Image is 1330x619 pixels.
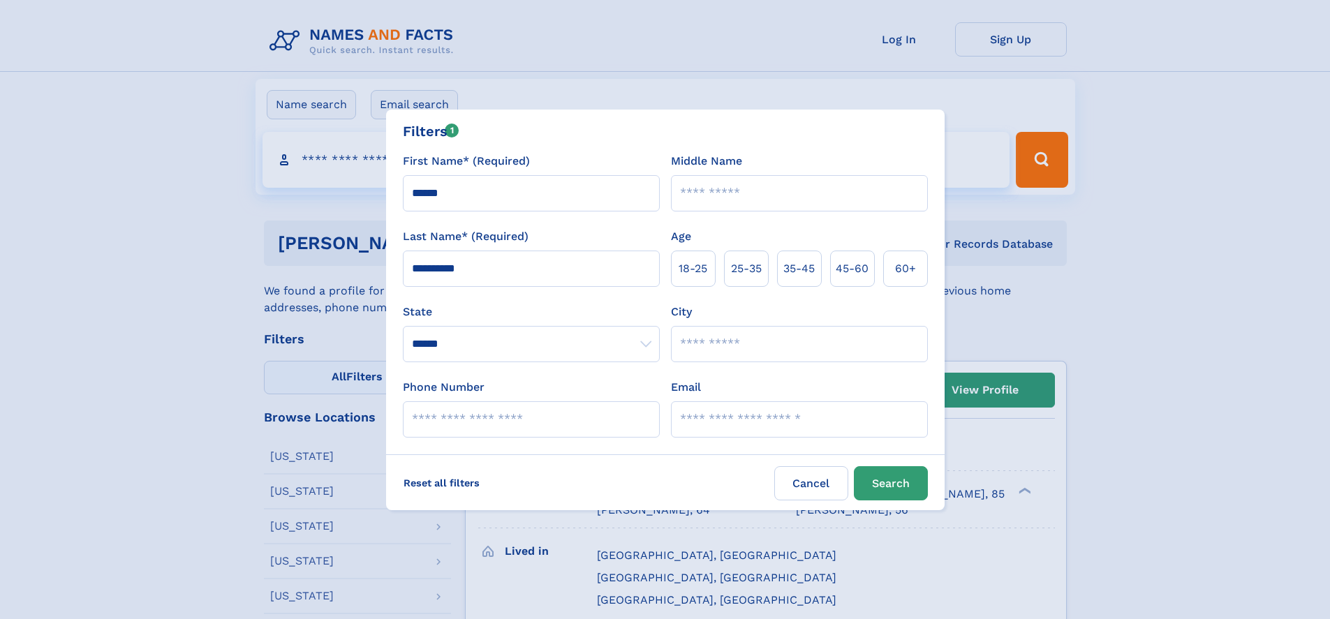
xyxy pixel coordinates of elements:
button: Search [854,466,928,500]
label: Cancel [774,466,848,500]
label: Reset all filters [394,466,489,500]
label: Age [671,228,691,245]
label: First Name* (Required) [403,153,530,170]
label: Email [671,379,701,396]
span: 18‑25 [679,260,707,277]
span: 60+ [895,260,916,277]
span: 45‑60 [836,260,869,277]
label: Middle Name [671,153,742,170]
label: State [403,304,660,320]
div: Filters [403,121,459,142]
label: City [671,304,692,320]
span: 35‑45 [783,260,815,277]
label: Phone Number [403,379,485,396]
label: Last Name* (Required) [403,228,529,245]
span: 25‑35 [731,260,762,277]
